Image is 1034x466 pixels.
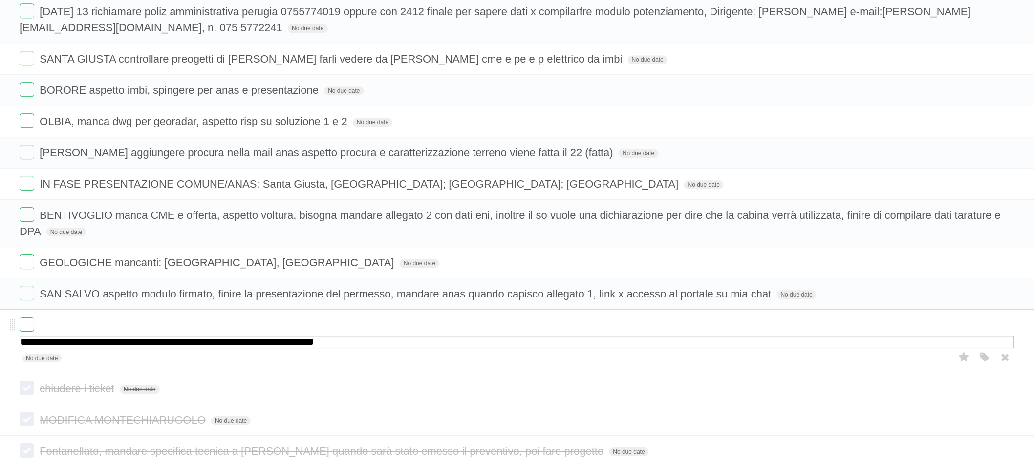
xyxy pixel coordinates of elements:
[20,317,34,332] label: Done
[40,53,625,65] span: SANTA GIUSTA controllare preogetti di [PERSON_NAME] farli vedere da [PERSON_NAME] cme e pe e p el...
[22,354,62,362] span: No due date
[20,286,34,300] label: Done
[40,147,616,159] span: [PERSON_NAME] aggiungere procura nella mail anas aspetto procura e caratterizzazione terreno vien...
[20,51,34,65] label: Done
[40,382,117,395] span: chiudere i ticket
[40,445,606,457] span: Fontanellato, mandare specifica tecnica a [PERSON_NAME] quando sarà stato emesso il preventivo, p...
[288,24,327,33] span: No due date
[20,207,34,222] label: Done
[211,416,251,425] span: No due date
[40,288,774,300] span: SAN SALVO aspetto modulo firmato, finire la presentazione del permesso, mandare anas quando capis...
[20,443,34,458] label: Done
[20,3,34,18] label: Done
[353,118,392,127] span: No due date
[46,228,86,236] span: No due date
[777,290,817,299] span: No due date
[20,381,34,395] label: Done
[619,149,658,158] span: No due date
[20,209,1001,237] span: BENTIVOGLIO manca CME e offerta, aspetto voltura, bisogna mandare allegato 2 con dati eni, inoltr...
[20,254,34,269] label: Done
[684,180,724,189] span: No due date
[609,447,649,456] span: No due date
[40,256,397,269] span: GEOLOGICHE mancanti: [GEOGRAPHIC_DATA], [GEOGRAPHIC_DATA]
[20,113,34,128] label: Done
[20,412,34,426] label: Done
[40,414,208,426] span: MODIFICA MONTECHIARUGOLO
[20,145,34,159] label: Done
[400,259,439,268] span: No due date
[955,349,973,365] label: Star task
[40,115,350,127] span: OLBIA, manca dwg per georadar, aspetto risp su soluzione 1 e 2
[40,178,681,190] span: IN FASE PRESENTAZIONE COMUNE/ANAS: Santa Giusta, [GEOGRAPHIC_DATA]; [GEOGRAPHIC_DATA]; [GEOGRAPHI...
[20,5,971,34] span: [DATE] 13 richiamare poliz amministrativa perugia 0755774019 oppure con 2412 finale per sapere da...
[40,84,321,96] span: BORORE aspetto imbi, spingere per anas e presentazione
[20,176,34,191] label: Done
[628,55,668,64] span: No due date
[324,86,364,95] span: No due date
[120,385,159,394] span: No due date
[20,82,34,97] label: Done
